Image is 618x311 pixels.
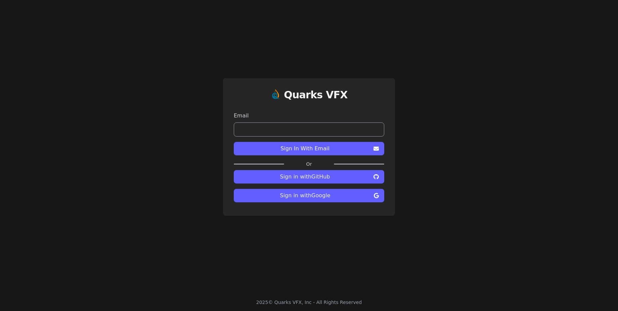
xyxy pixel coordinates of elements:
[284,89,348,101] h1: Quarks VFX
[234,189,384,202] button: Sign in withGoogle
[239,192,371,200] span: Sign in with Google
[284,89,348,106] a: Quarks VFX
[234,170,384,184] button: Sign in withGitHub
[239,173,371,181] span: Sign in with GitHub
[284,161,334,167] label: Or
[256,299,362,306] div: 2025 © Quarks VFX, Inc - All Rights Reserved
[234,112,384,120] label: Email
[234,142,384,155] button: Sign In With Email
[239,145,371,153] span: Sign In With Email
